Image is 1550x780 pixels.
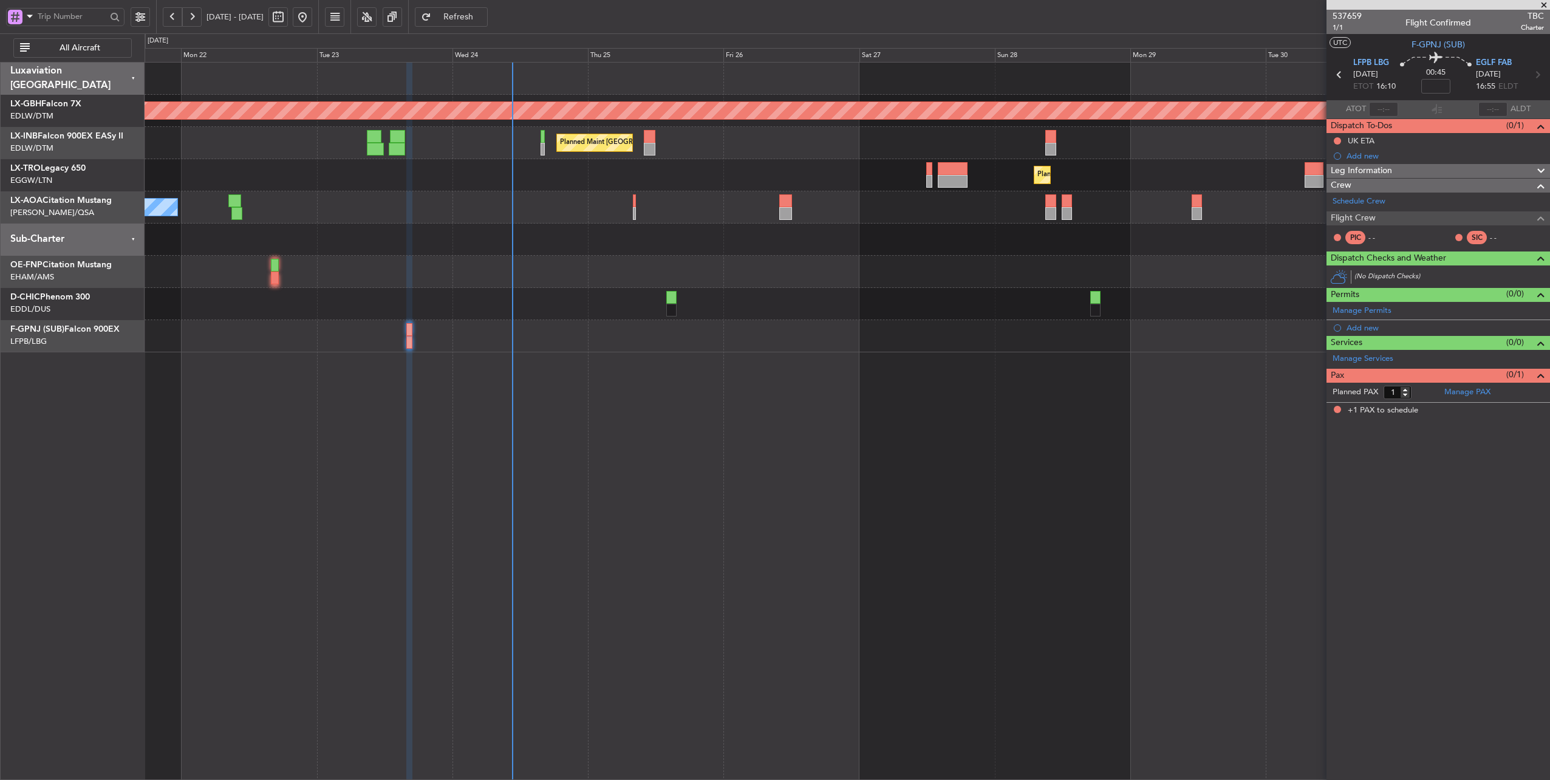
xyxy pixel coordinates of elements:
span: Charter [1521,22,1544,33]
div: - - [1368,232,1396,243]
div: Planned Maint [GEOGRAPHIC_DATA] ([GEOGRAPHIC_DATA]) [560,134,751,152]
span: 1/1 [1333,22,1362,33]
div: Mon 29 [1130,48,1266,63]
span: LX-INB [10,132,38,140]
a: F-GPNJ (SUB)Falcon 900EX [10,325,120,334]
label: Planned PAX [1333,386,1378,399]
span: 16:10 [1376,81,1396,93]
a: EGGW/LTN [10,175,52,186]
span: OE-FNP [10,261,43,269]
span: ATOT [1346,103,1366,115]
a: LX-TROLegacy 650 [10,164,86,173]
div: Tue 30 [1266,48,1401,63]
div: PIC [1345,231,1365,244]
a: LFPB/LBG [10,336,47,347]
div: UK ETA [1348,135,1374,146]
span: (0/1) [1506,368,1524,381]
a: Manage Permits [1333,305,1391,317]
span: LX-TRO [10,164,41,173]
div: SIC [1467,231,1487,244]
span: EGLF FAB [1476,57,1512,69]
span: 16:55 [1476,81,1495,93]
span: D-CHIC [10,293,40,301]
a: Schedule Crew [1333,196,1385,208]
div: Sat 27 [859,48,995,63]
button: Refresh [415,7,488,27]
span: 537659 [1333,10,1362,22]
span: LFPB LBG [1353,57,1389,69]
a: D-CHICPhenom 300 [10,293,90,301]
a: [PERSON_NAME]/QSA [10,207,94,218]
span: (0/0) [1506,336,1524,349]
span: Leg Information [1331,164,1392,178]
a: EDLW/DTM [10,111,53,121]
div: Add new [1347,151,1544,161]
a: LX-AOACitation Mustang [10,196,112,205]
span: Flight Crew [1331,211,1376,225]
a: EDDL/DUS [10,304,50,315]
span: Permits [1331,288,1359,302]
div: Fri 26 [723,48,859,63]
a: LX-INBFalcon 900EX EASy II [10,132,123,140]
div: Planned Maint [GEOGRAPHIC_DATA] ([GEOGRAPHIC_DATA]) [1037,166,1229,184]
div: Sun 28 [995,48,1130,63]
span: LX-AOA [10,196,43,205]
div: Wed 24 [452,48,588,63]
span: 00:45 [1426,67,1446,79]
span: Pax [1331,369,1344,383]
span: Dispatch Checks and Weather [1331,251,1446,265]
span: (0/0) [1506,287,1524,300]
span: F-GPNJ (SUB) [1412,38,1465,51]
span: [DATE] [1353,69,1378,81]
span: ALDT [1511,103,1531,115]
span: (0/1) [1506,119,1524,132]
span: Dispatch To-Dos [1331,119,1392,133]
span: +1 PAX to schedule [1348,405,1418,417]
span: Crew [1331,179,1351,193]
div: - - [1490,232,1517,243]
input: Trip Number [38,7,106,26]
a: Manage Services [1333,353,1393,365]
span: TBC [1521,10,1544,22]
button: All Aircraft [13,38,132,58]
a: LX-GBHFalcon 7X [10,100,81,108]
div: Add new [1347,323,1544,333]
a: Manage PAX [1444,386,1490,399]
span: LX-GBH [10,100,41,108]
span: Services [1331,336,1362,350]
div: Thu 25 [588,48,723,63]
div: (No Dispatch Checks) [1354,272,1550,284]
div: Mon 22 [181,48,316,63]
div: Flight Confirmed [1405,16,1471,29]
button: UTC [1330,37,1351,48]
a: EDLW/DTM [10,143,53,154]
a: OE-FNPCitation Mustang [10,261,112,269]
span: Refresh [434,13,483,21]
div: [DATE] [148,36,168,46]
span: [DATE] - [DATE] [207,12,264,22]
span: All Aircraft [32,44,128,52]
div: Tue 23 [317,48,452,63]
span: ETOT [1353,81,1373,93]
span: F-GPNJ (SUB) [10,325,64,334]
span: ELDT [1498,81,1518,93]
a: EHAM/AMS [10,272,54,282]
span: [DATE] [1476,69,1501,81]
input: --:-- [1369,102,1398,117]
